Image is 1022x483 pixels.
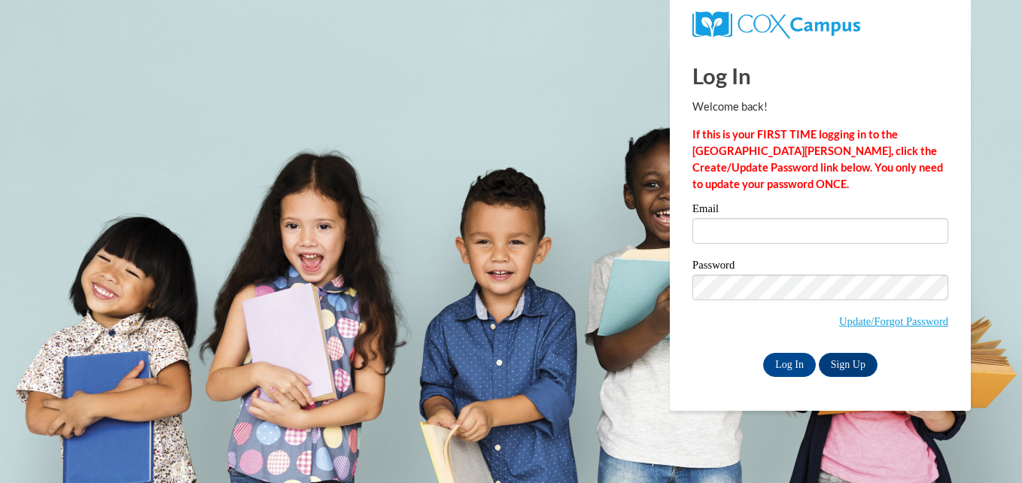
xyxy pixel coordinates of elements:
[819,353,878,377] a: Sign Up
[692,17,860,30] a: COX Campus
[692,260,948,275] label: Password
[692,203,948,218] label: Email
[839,315,948,327] a: Update/Forgot Password
[692,99,948,115] p: Welcome back!
[692,128,943,190] strong: If this is your FIRST TIME logging in to the [GEOGRAPHIC_DATA][PERSON_NAME], click the Create/Upd...
[692,60,948,91] h1: Log In
[692,11,860,38] img: COX Campus
[763,353,816,377] input: Log In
